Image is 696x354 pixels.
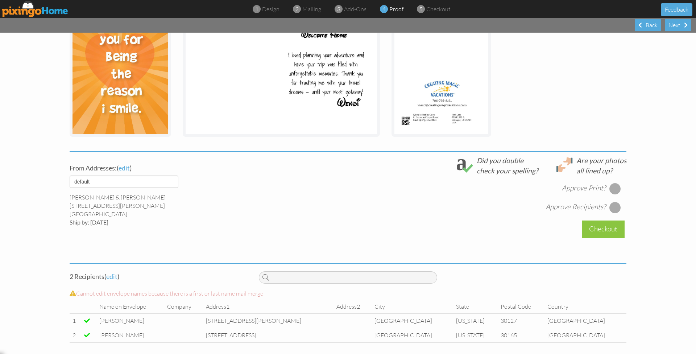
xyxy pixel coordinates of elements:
div: Back [635,19,661,31]
td: State [453,300,498,314]
div: Did you double [477,156,538,165]
td: 30127 [498,314,544,328]
td: Name on Envelope [96,300,164,314]
div: Approve Print? [562,183,606,193]
span: [PERSON_NAME] [99,332,144,339]
span: design [262,5,279,13]
td: 30165 [498,328,544,343]
td: [GEOGRAPHIC_DATA] [372,328,453,343]
span: edit [119,164,130,172]
div: Next [665,19,691,31]
span: mailing [302,5,321,13]
span: 2 [295,5,299,13]
td: Address1 [203,300,333,314]
td: 1 [70,314,81,328]
span: proof [389,5,403,13]
td: Address2 [333,300,372,314]
div: Checkout [582,221,625,238]
span: Ship by: [DATE] [70,219,108,226]
img: lineup.svg [556,157,573,172]
td: Company [164,300,203,314]
img: pixingo logo [2,1,69,17]
td: [GEOGRAPHIC_DATA] [544,314,626,328]
button: Feedback [661,3,692,16]
td: [GEOGRAPHIC_DATA] [372,314,453,328]
div: all lined up? [576,166,626,176]
span: s [101,272,104,280]
td: [GEOGRAPHIC_DATA] [544,328,626,343]
td: Postal Code [498,300,544,314]
h4: ( ) [70,165,248,172]
td: [US_STATE] [453,314,498,328]
h4: 2 Recipient ( ) [70,273,248,280]
td: [US_STATE] [453,328,498,343]
div: check your spelling? [477,166,538,176]
span: add-ons [344,5,366,13]
div: [PERSON_NAME] & [PERSON_NAME] [STREET_ADDRESS][PERSON_NAME] [GEOGRAPHIC_DATA] [70,193,248,226]
span: 5 [419,5,423,13]
span: 4 [382,5,386,13]
span: From Addresses: [70,164,117,172]
div: Approve Recipients? [546,202,606,212]
span: 1 [255,5,258,13]
div: Cannot edit envelope names because there is a first or last name mail merge [70,289,626,298]
span: checkout [426,5,451,13]
td: Country [544,300,626,314]
span: [PERSON_NAME] [99,317,144,324]
td: 2 [70,328,81,343]
td: [STREET_ADDRESS] [203,328,333,343]
span: 3 [337,5,340,13]
td: City [372,300,453,314]
span: edit [106,272,117,280]
img: check_spelling.svg [457,157,473,172]
div: Are your photos [576,156,626,165]
td: [STREET_ADDRESS][PERSON_NAME] [203,314,333,328]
